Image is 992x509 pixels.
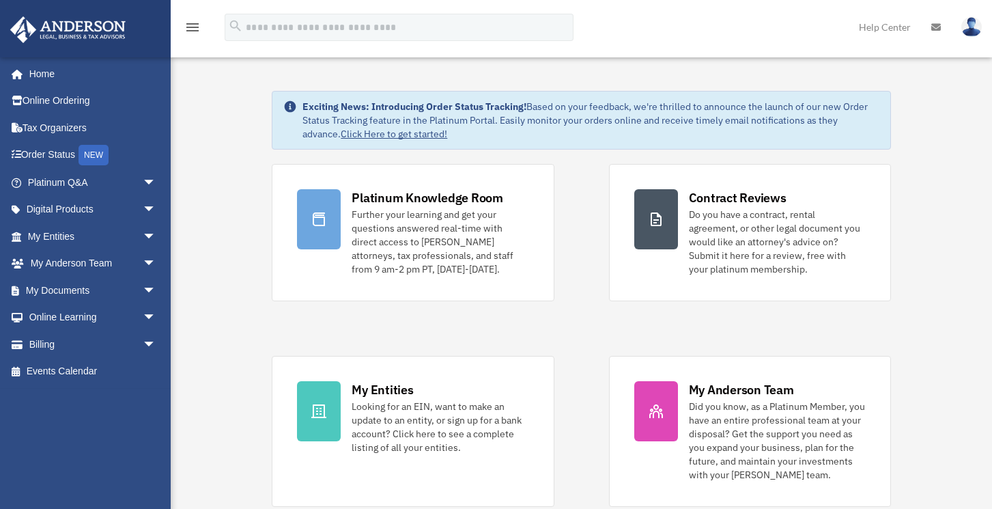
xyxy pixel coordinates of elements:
div: Contract Reviews [689,189,786,206]
a: Events Calendar [10,358,177,385]
a: My Entitiesarrow_drop_down [10,223,177,250]
div: My Anderson Team [689,381,794,398]
a: Digital Productsarrow_drop_down [10,196,177,223]
a: Click Here to get started! [341,128,447,140]
div: Did you know, as a Platinum Member, you have an entire professional team at your disposal? Get th... [689,400,866,482]
span: arrow_drop_down [143,196,170,224]
a: My Anderson Teamarrow_drop_down [10,250,177,277]
span: arrow_drop_down [143,250,170,278]
a: My Documentsarrow_drop_down [10,277,177,304]
img: User Pic [961,17,982,37]
img: Anderson Advisors Platinum Portal [6,16,130,43]
a: Platinum Knowledge Room Further your learning and get your questions answered real-time with dire... [272,164,554,301]
a: Contract Reviews Do you have a contract, rental agreement, or other legal document you would like... [609,164,891,301]
span: arrow_drop_down [143,304,170,332]
a: Platinum Q&Aarrow_drop_down [10,169,177,196]
i: menu [184,19,201,36]
a: Home [10,60,170,87]
div: NEW [79,145,109,165]
a: menu [184,24,201,36]
a: Online Learningarrow_drop_down [10,304,177,331]
a: Online Ordering [10,87,177,115]
a: Billingarrow_drop_down [10,331,177,358]
i: search [228,18,243,33]
div: Based on your feedback, we're thrilled to announce the launch of our new Order Status Tracking fe... [302,100,879,141]
a: Order StatusNEW [10,141,177,169]
span: arrow_drop_down [143,331,170,359]
a: Tax Organizers [10,114,177,141]
span: arrow_drop_down [143,223,170,251]
a: My Anderson Team Did you know, as a Platinum Member, you have an entire professional team at your... [609,356,891,507]
span: arrow_drop_down [143,169,170,197]
div: Further your learning and get your questions answered real-time with direct access to [PERSON_NAM... [352,208,528,276]
div: Do you have a contract, rental agreement, or other legal document you would like an attorney's ad... [689,208,866,276]
div: Platinum Knowledge Room [352,189,503,206]
a: My Entities Looking for an EIN, want to make an update to an entity, or sign up for a bank accoun... [272,356,554,507]
strong: Exciting News: Introducing Order Status Tracking! [302,100,526,113]
div: My Entities [352,381,413,398]
span: arrow_drop_down [143,277,170,305]
div: Looking for an EIN, want to make an update to an entity, or sign up for a bank account? Click her... [352,400,528,454]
